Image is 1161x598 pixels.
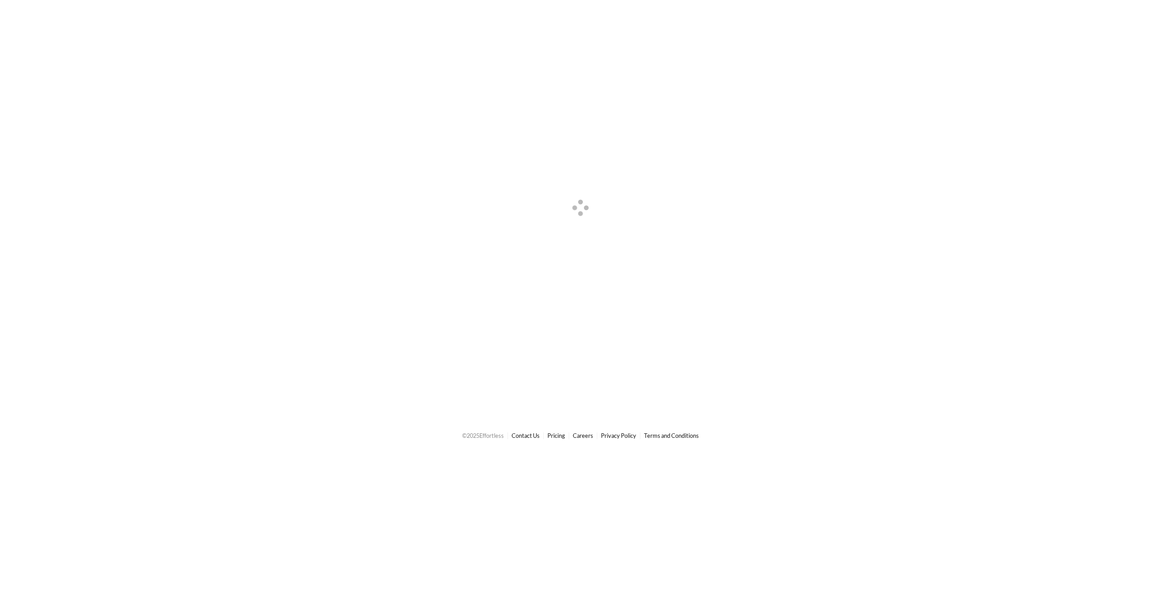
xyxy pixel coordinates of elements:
a: Careers [573,432,593,439]
span: © 2025 Effortless [462,432,504,439]
a: Contact Us [512,432,540,439]
a: Terms and Conditions [644,432,699,439]
a: Privacy Policy [601,432,636,439]
a: Pricing [547,432,565,439]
